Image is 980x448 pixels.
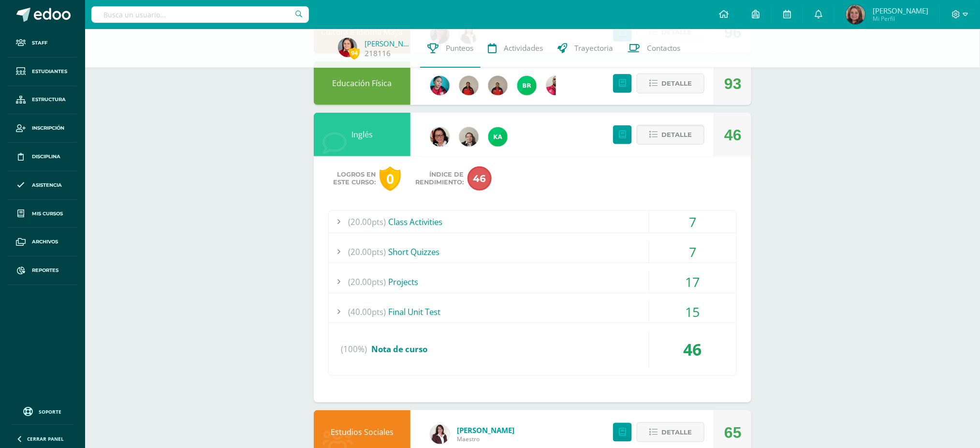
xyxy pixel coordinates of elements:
[331,427,394,437] a: Estudios Sociales
[8,200,77,228] a: Mis cursos
[32,181,62,189] span: Asistencia
[314,61,410,105] div: Educación Física
[39,408,62,415] span: Soporte
[348,241,386,263] span: (20.00pts)
[365,39,413,48] a: [PERSON_NAME]
[430,76,450,95] img: 4042270918fd6b5921d0ca12ded71c97.png
[8,256,77,285] a: Reportes
[661,126,692,144] span: Detalle
[8,58,77,86] a: Estudiantes
[724,62,742,105] div: 93
[637,74,704,93] button: Detalle
[649,211,736,233] div: 7
[8,29,77,58] a: Staff
[329,271,736,293] div: Projects
[365,48,391,59] a: 218116
[333,171,376,186] span: Logros en este curso:
[481,29,550,68] a: Actividades
[488,127,508,147] img: a64c3460752fcf2c5e8663a69b02fa63.png
[457,435,514,443] span: Maestro
[420,29,481,68] a: Punteos
[32,153,60,161] span: Disciplina
[314,113,410,156] div: Inglés
[649,301,736,323] div: 15
[329,301,736,323] div: Final Unit Test
[574,43,613,53] span: Trayectoria
[32,210,63,218] span: Mis cursos
[8,228,77,256] a: Archivos
[504,43,543,53] span: Actividades
[724,113,742,157] div: 46
[649,241,736,263] div: 7
[8,143,77,171] a: Disciplina
[349,47,360,59] span: 94
[32,124,64,132] span: Inscripción
[348,211,386,233] span: (20.00pts)
[380,166,401,191] div: 0
[430,127,450,147] img: 2ca4f91e2a017358137dd701126cf722.png
[457,425,514,435] a: [PERSON_NAME]
[661,423,692,441] span: Detalle
[637,125,704,145] button: Detalle
[488,76,508,95] img: 139d064777fbe6bf61491abfdba402ef.png
[459,76,479,95] img: d4deafe5159184ad8cadd3f58d7b9740.png
[620,29,688,68] a: Contactos
[329,241,736,263] div: Short Quizzes
[415,171,464,186] span: Índice de Rendimiento:
[430,425,450,444] img: db868cb9cc9438b4167fa9a6e90e350f.png
[32,68,67,75] span: Estudiantes
[661,75,692,92] span: Detalle
[348,301,386,323] span: (40.00pts)
[546,76,566,95] img: 720c24124c15ba549e3e394e132c7bff.png
[32,267,59,274] span: Reportes
[91,6,309,23] input: Busca un usuario...
[371,343,427,355] span: Nota de curso
[27,435,64,442] span: Cerrar panel
[32,238,58,246] span: Archivos
[649,331,736,368] div: 46
[873,6,928,15] span: [PERSON_NAME]
[338,38,357,57] img: 8fdd18360f45d141260519fbaea066b2.png
[550,29,620,68] a: Trayectoria
[468,166,492,191] span: 46
[637,422,704,442] button: Detalle
[8,86,77,115] a: Estructura
[647,43,681,53] span: Contactos
[8,171,77,200] a: Asistencia
[333,78,392,89] a: Educación Física
[846,5,865,24] img: b20be52476d037d2dd4fed11a7a31884.png
[649,271,736,293] div: 17
[351,129,373,140] a: Inglés
[32,39,47,47] span: Staff
[329,211,736,233] div: Class Activities
[348,271,386,293] span: (20.00pts)
[517,76,537,95] img: 7976fc47626adfddeb45c36bac81a772.png
[459,127,479,147] img: 525b25e562e1b2fd5211d281b33393db.png
[873,15,928,23] span: Mi Perfil
[8,114,77,143] a: Inscripción
[446,43,473,53] span: Punteos
[341,331,367,368] span: (100%)
[32,96,66,104] span: Estructura
[12,404,73,418] a: Soporte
